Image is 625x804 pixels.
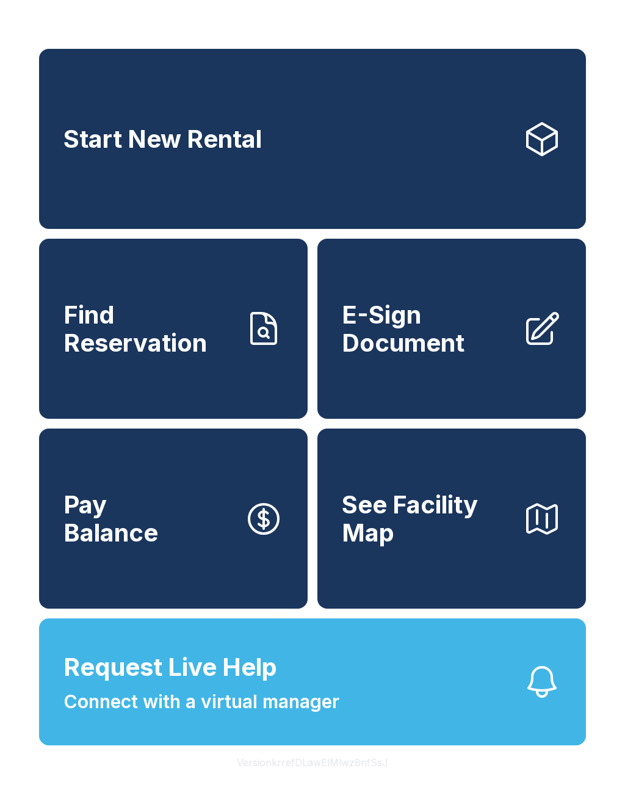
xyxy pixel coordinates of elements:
[39,49,586,229] a: Start New Rental
[342,301,513,357] span: E-Sign Document
[39,429,308,609] button: PayBalance
[63,688,339,715] span: Connect with a virtual manager
[317,239,586,419] a: E-Sign Document
[227,745,398,780] button: VersionkrrefDLawElMlwz8nfSsJ
[63,491,158,546] span: Pay Balance
[63,649,277,686] span: Request Live Help
[317,429,586,609] button: See Facility Map
[63,125,262,153] span: Start New Rental
[39,239,308,419] a: Find Reservation
[342,491,513,546] span: See Facility Map
[63,301,234,357] span: Find Reservation
[39,618,586,745] button: Request Live HelpConnect with a virtual manager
